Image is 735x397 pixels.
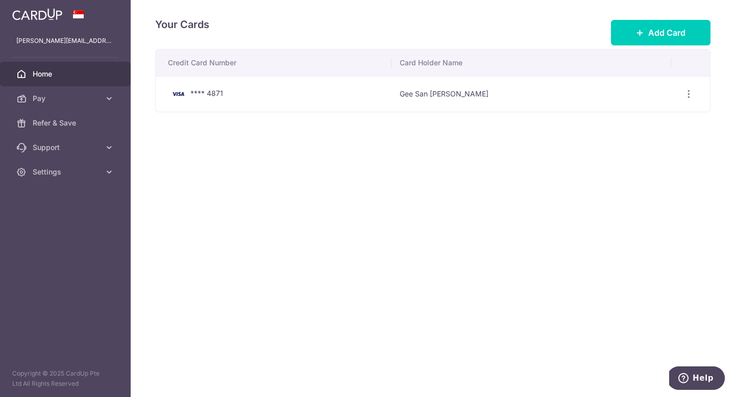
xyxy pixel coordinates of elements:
[16,36,114,46] p: [PERSON_NAME][EMAIL_ADDRESS][DOMAIN_NAME]
[12,8,62,20] img: CardUp
[391,49,671,76] th: Card Holder Name
[155,16,209,33] h4: Your Cards
[156,49,391,76] th: Credit Card Number
[33,118,100,128] span: Refer & Save
[23,7,44,16] span: Help
[33,167,100,177] span: Settings
[168,88,188,100] img: Bank Card
[648,27,685,39] span: Add Card
[611,20,710,45] button: Add Card
[391,76,671,112] td: Gee San [PERSON_NAME]
[33,142,100,153] span: Support
[669,366,725,392] iframe: Opens a widget where you can find more information
[33,93,100,104] span: Pay
[33,69,100,79] span: Home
